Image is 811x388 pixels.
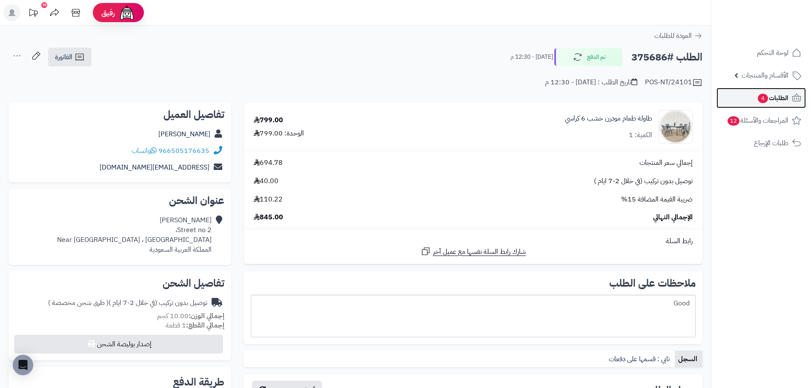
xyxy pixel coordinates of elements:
a: 966505176635 [158,146,209,156]
span: المراجعات والأسئلة [727,115,788,126]
span: 40.00 [254,176,278,186]
span: توصيل بدون تركيب (في خلال 2-7 ايام ) [594,176,693,186]
strong: إجمالي القطع: [186,320,224,331]
a: [PERSON_NAME] [158,129,210,139]
a: الطلبات4 [716,88,806,108]
a: تحديثات المنصة [23,4,44,23]
div: Good [251,295,696,337]
span: الفاتورة [55,52,72,62]
div: الكمية: 1 [629,130,652,140]
span: 12 [728,116,739,126]
div: [PERSON_NAME] Street no 2، Near [GEOGRAPHIC_DATA] ، [GEOGRAPHIC_DATA] المملكة العربية السعودية [57,216,212,254]
span: العودة للطلبات [654,31,692,41]
strong: إجمالي الوزن: [189,311,224,321]
div: Open Intercom Messenger [13,355,33,375]
span: شارك رابط السلة نفسها مع عميل آخر [433,247,526,257]
a: السجل [675,351,702,368]
span: الإجمالي النهائي [653,213,693,222]
div: الوحدة: 799.00 [254,129,304,138]
span: 4 [758,94,768,103]
div: POS-NT/24101 [645,78,702,88]
a: طاولة طعام مودرن خشب 6 كراسي [565,114,652,124]
span: الطلبات [757,92,788,104]
a: طلبات الإرجاع [716,133,806,153]
span: الأقسام والمنتجات [742,69,788,81]
button: إصدار بوليصة الشحن [14,335,223,354]
div: 799.00 [254,115,283,125]
h2: تفاصيل العميل [15,109,224,120]
a: شارك رابط السلة نفسها مع عميل آخر [421,246,526,257]
span: 694.78 [254,158,283,168]
span: لوحة التحكم [757,47,788,59]
span: ضريبة القيمة المضافة 15% [621,195,693,204]
span: 845.00 [254,213,283,222]
img: 1752669403-1-90x90.jpg [659,110,692,144]
a: تابي : قسمها على دفعات [605,351,675,368]
div: 10 [41,2,47,8]
span: طلبات الإرجاع [754,137,788,149]
div: رابط السلة [247,236,699,246]
a: العودة للطلبات [654,31,702,41]
a: واتساب [132,146,157,156]
div: تاريخ الطلب : [DATE] - 12:30 م [545,78,637,87]
a: لوحة التحكم [716,43,806,63]
h2: الطلب #375686 [631,49,702,66]
img: ai-face.png [118,4,135,21]
h2: عنوان الشحن [15,195,224,206]
span: رفيق [101,8,115,18]
span: إجمالي سعر المنتجات [639,158,693,168]
h2: ملاحظات على الطلب [251,278,696,288]
small: 10.00 كجم [157,311,224,321]
small: [DATE] - 12:30 م [510,53,553,61]
a: المراجعات والأسئلة12 [716,110,806,131]
a: الفاتورة [48,48,92,66]
small: 1 قطعة [166,320,224,331]
button: تم الدفع [554,48,622,66]
h2: تفاصيل الشحن [15,278,224,288]
h2: طريقة الدفع [173,377,224,387]
a: [EMAIL_ADDRESS][DOMAIN_NAME] [100,162,209,172]
span: 110.22 [254,195,283,204]
div: توصيل بدون تركيب (في خلال 2-7 ايام ) [48,298,207,308]
span: ( طرق شحن مخصصة ) [48,298,109,308]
